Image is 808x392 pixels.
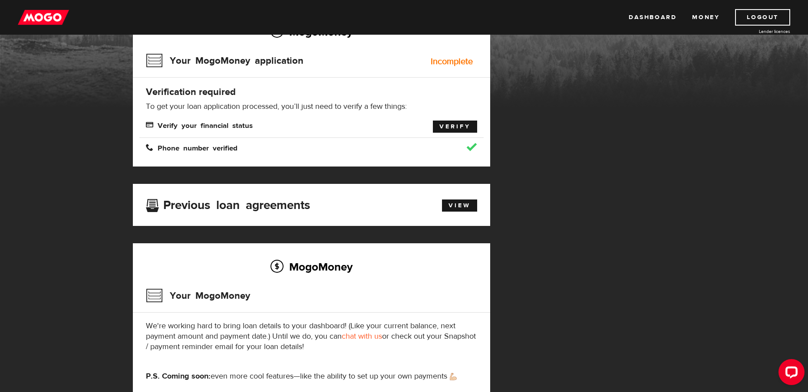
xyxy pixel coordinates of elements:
h3: Previous loan agreements [146,198,310,209]
div: Incomplete [431,57,473,66]
a: Lender licences [725,28,790,35]
a: Verify [433,121,477,133]
p: To get your loan application processed, you’ll just need to verify a few things: [146,101,477,112]
a: View [442,199,477,212]
img: mogo_logo-11ee424be714fa7cbb0f0f49df9e16ec.png [18,9,69,26]
p: even more cool features—like the ability to set up your own payments [146,371,477,382]
span: Verify your financial status [146,121,253,128]
h3: Your MogoMoney application [146,49,303,72]
a: Money [692,9,719,26]
span: Phone number verified [146,144,237,151]
a: Dashboard [629,9,676,26]
iframe: LiveChat chat widget [772,356,808,392]
a: chat with us [342,331,382,341]
p: We're working hard to bring loan details to your dashboard! (Like your current balance, next paym... [146,321,477,352]
img: strong arm emoji [450,373,457,380]
h2: MogoMoney [146,258,477,276]
strong: P.S. Coming soon: [146,371,211,381]
h3: Your MogoMoney [146,284,250,307]
a: Logout [735,9,790,26]
h4: Verification required [146,86,477,98]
